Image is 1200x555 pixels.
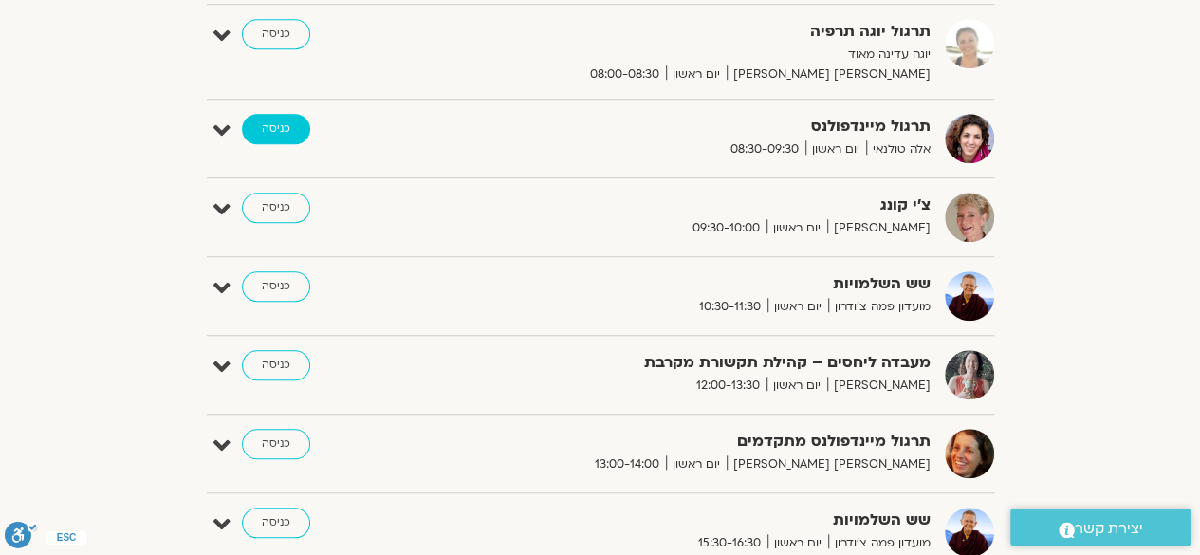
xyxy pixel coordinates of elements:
span: יום ראשון [767,297,828,317]
span: יום ראשון [666,65,727,84]
span: יום ראשון [766,218,827,238]
a: כניסה [242,114,310,144]
strong: תרגול מיינדפולנס [466,114,931,139]
span: 12:00-13:30 [690,376,766,396]
span: 15:30-16:30 [692,533,767,553]
span: [PERSON_NAME] [827,218,931,238]
span: 08:30-09:30 [724,139,805,159]
strong: צ'י קונג [466,193,931,218]
a: כניסה [242,19,310,49]
span: מועדון פמה צ'ודרון [828,297,931,317]
a: כניסה [242,193,310,223]
p: יוגה עדינה מאוד [466,45,931,65]
span: [PERSON_NAME] [827,376,931,396]
span: יום ראשון [805,139,866,159]
strong: תרגול יוגה תרפיה [466,19,931,45]
span: יום ראשון [666,454,727,474]
span: 08:00-08:30 [583,65,666,84]
a: כניסה [242,508,310,538]
a: כניסה [242,429,310,459]
span: [PERSON_NAME] [PERSON_NAME] [727,454,931,474]
span: אלה טולנאי [866,139,931,159]
span: מועדון פמה צ'ודרון [828,533,931,553]
span: [PERSON_NAME] [PERSON_NAME] [727,65,931,84]
a: כניסה [242,271,310,302]
strong: שש השלמויות [466,508,931,533]
span: 09:30-10:00 [686,218,766,238]
strong: תרגול מיינדפולנס מתקדמים [466,429,931,454]
strong: שש השלמויות [466,271,931,297]
a: כניסה [242,350,310,380]
span: יום ראשון [767,533,828,553]
span: 10:30-11:30 [692,297,767,317]
span: יום ראשון [766,376,827,396]
span: יצירת קשר [1075,516,1143,542]
a: יצירת קשר [1010,509,1191,546]
span: 13:00-14:00 [588,454,666,474]
strong: מעבדה ליחסים – קהילת תקשורת מקרבת [466,350,931,376]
